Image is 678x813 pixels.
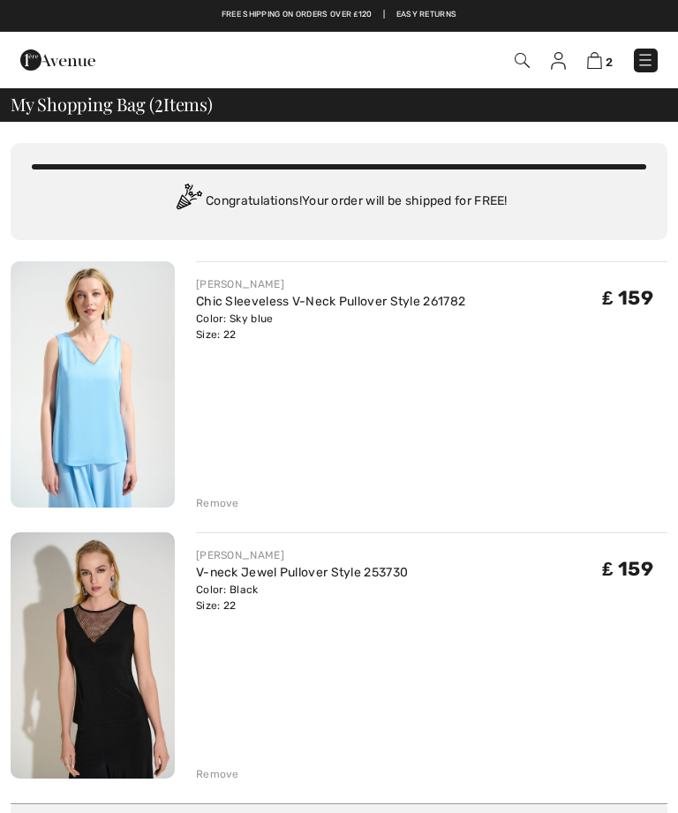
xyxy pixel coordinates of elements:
img: Shopping Bag [587,52,602,69]
img: Search [515,53,530,68]
a: Easy Returns [396,9,457,21]
a: Free shipping on orders over ₤120 [222,9,373,21]
div: Color: Sky blue Size: 22 [196,311,465,343]
span: | [383,9,385,21]
span: 2 [606,56,613,69]
a: Chic Sleeveless V-Neck Pullover Style 261782 [196,294,465,309]
a: V-neck Jewel Pullover Style 253730 [196,565,408,580]
span: My Shopping Bag ( Items) [11,95,213,113]
div: Remove [196,766,239,782]
img: Congratulation2.svg [170,184,206,219]
img: V-neck Jewel Pullover Style 253730 [11,532,175,779]
img: Chic Sleeveless V-Neck Pullover Style 261782 [11,261,175,508]
div: Color: Black Size: 22 [196,582,408,614]
div: Remove [196,495,239,511]
img: 1ère Avenue [20,42,95,78]
a: 2 [587,51,613,70]
img: Menu [637,51,654,69]
div: [PERSON_NAME] [196,547,408,563]
a: 1ère Avenue [20,52,95,67]
span: 2 [154,91,163,114]
span: ₤ 159 [602,557,653,581]
span: ₤ 159 [602,286,653,310]
img: My Info [551,52,566,70]
div: [PERSON_NAME] [196,276,465,292]
div: Congratulations! Your order will be shipped for FREE! [32,184,646,219]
